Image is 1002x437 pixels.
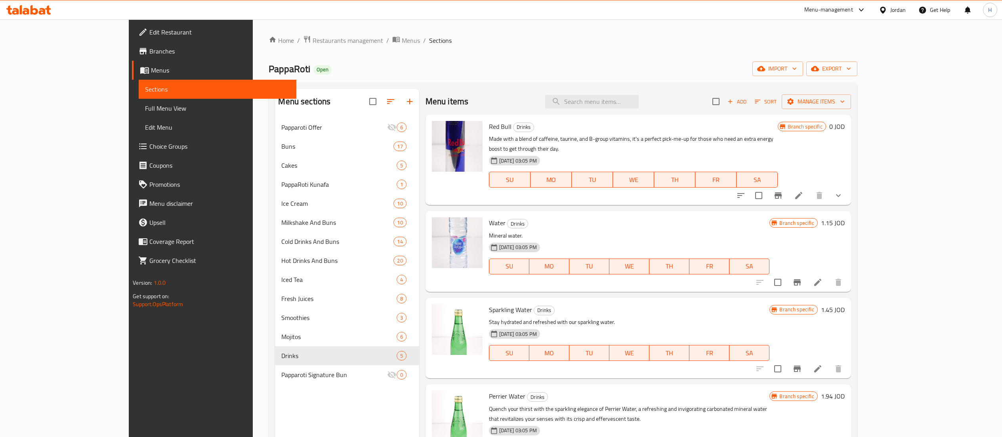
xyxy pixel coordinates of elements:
[275,365,419,384] div: Papparoti Signature Bun0
[654,172,695,188] button: TH
[507,219,528,228] div: Drinks
[527,392,548,402] div: Drinks
[769,274,786,291] span: Select to update
[281,294,396,303] span: Fresh Juices
[613,347,646,359] span: WE
[496,243,540,251] span: [DATE] 03:05 PM
[151,65,290,75] span: Menus
[132,42,296,61] a: Branches
[794,191,804,200] a: Edit menu item
[275,194,419,213] div: Ice Cream10
[429,36,452,45] span: Sections
[132,23,296,42] a: Edit Restaurant
[397,352,406,360] span: 5
[275,270,419,289] div: Iced Tea4
[616,174,651,186] span: WE
[394,257,406,264] span: 20
[489,404,770,424] p: Quench your thirst with the sparkling elegance of Perrier Water, a refreshing and invigorating ca...
[281,370,387,379] span: Papparoti Signature Bun
[381,92,400,111] span: Sort sections
[278,96,330,107] h2: Menu sections
[776,219,817,227] span: Branch specific
[149,180,290,189] span: Promotions
[776,306,817,313] span: Branch specific
[489,317,770,327] p: Stay hydrated and refreshed with our sparkling water.
[397,295,406,303] span: 8
[133,278,152,288] span: Version:
[275,232,419,251] div: Cold Drinks And Buns14
[423,36,426,45] li: /
[281,180,396,189] span: PappaRoti Kunafa
[740,174,775,186] span: SA
[755,97,777,106] span: Sort
[394,143,406,150] span: 17
[733,347,766,359] span: SA
[657,174,692,186] span: TH
[810,186,829,205] button: delete
[397,276,406,284] span: 4
[145,103,290,113] span: Full Menu View
[149,161,290,170] span: Coupons
[281,218,393,227] div: Milkshake And Buns
[132,61,296,80] a: Menus
[132,137,296,156] a: Choice Groups
[365,93,381,110] span: Select all sections
[532,261,566,272] span: MO
[821,217,845,228] h6: 1.15 JOD
[387,123,397,132] svg: Inactive section
[400,92,419,111] button: Add section
[313,66,332,73] span: Open
[387,370,397,379] svg: Inactive section
[492,174,527,186] span: SU
[613,172,654,188] button: WE
[489,345,529,361] button: SU
[806,61,857,76] button: export
[281,275,396,284] span: Iced Tea
[269,35,857,46] nav: breadcrumb
[133,291,169,301] span: Get support on:
[788,97,845,107] span: Manage items
[829,273,848,292] button: delete
[489,390,525,402] span: Perrier Water
[275,327,419,346] div: Mojitos6
[492,261,526,272] span: SU
[529,259,569,274] button: MO
[821,391,845,402] h6: 1.94 JOD
[527,393,548,402] span: Drinks
[788,273,807,292] button: Branch-specific-item
[145,84,290,94] span: Sections
[397,123,407,132] div: items
[653,261,686,272] span: TH
[149,199,290,208] span: Menu disclaimer
[569,345,609,361] button: TU
[275,308,419,327] div: Smoothies3
[397,275,407,284] div: items
[489,304,532,316] span: Sparkling Water
[394,200,406,207] span: 10
[393,142,406,151] div: items
[782,94,851,109] button: Manage items
[496,427,540,434] span: [DATE] 03:05 PM
[281,237,393,246] span: Cold Drinks And Buns
[695,172,737,188] button: FR
[281,161,396,170] span: Cakes
[394,238,406,245] span: 14
[829,186,848,205] button: show more
[397,161,407,170] div: items
[432,217,483,268] img: Water
[132,251,296,270] a: Grocery Checklist
[149,218,290,227] span: Upsell
[508,219,528,228] span: Drinks
[813,364,823,374] a: Edit menu item
[397,162,406,169] span: 5
[759,64,797,74] span: import
[613,261,646,272] span: WE
[275,137,419,156] div: Buns17
[726,97,748,106] span: Add
[275,213,419,232] div: Milkshake And Buns10
[724,96,750,108] button: Add
[813,278,823,287] a: Edit menu item
[693,347,726,359] span: FR
[609,259,649,274] button: WE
